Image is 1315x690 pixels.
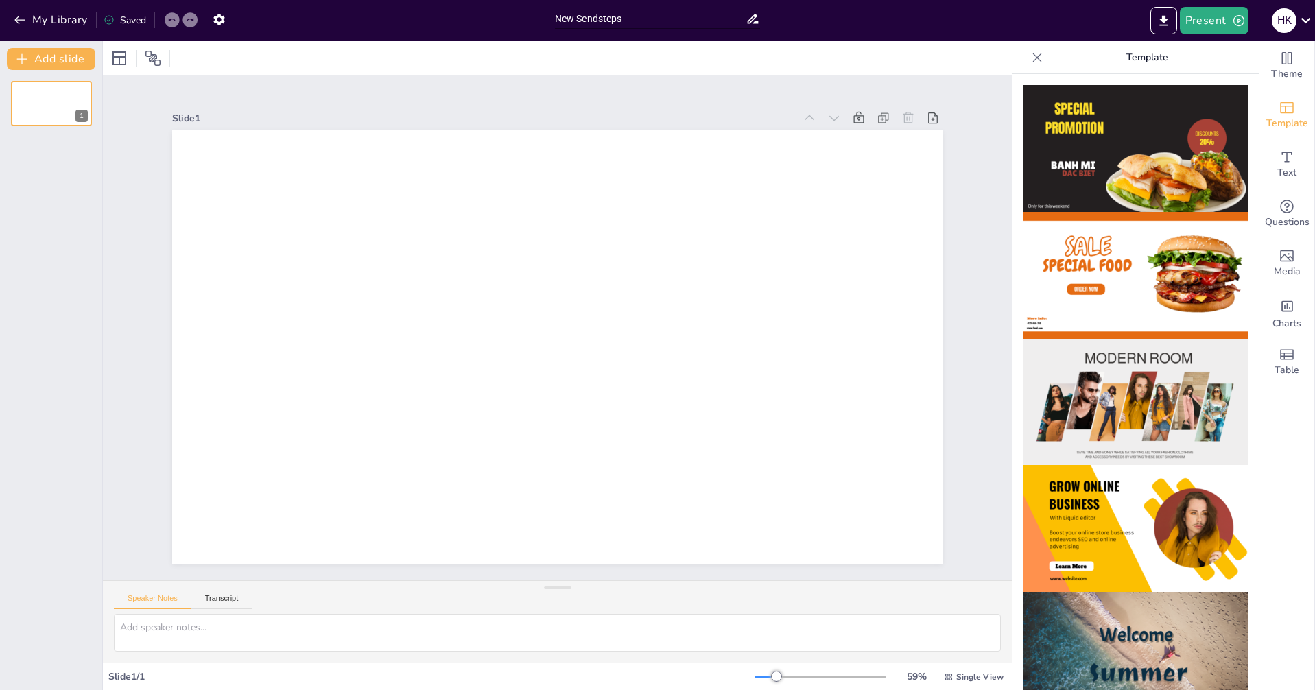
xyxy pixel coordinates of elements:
[1048,41,1246,74] p: Template
[11,81,92,126] div: 1
[1272,7,1296,34] button: H K
[1023,85,1248,212] img: thumb-1.png
[900,670,933,683] div: 59 %
[1265,215,1310,230] span: Questions
[1277,165,1296,180] span: Text
[1259,140,1314,189] div: Add text boxes
[10,9,93,31] button: My Library
[1023,465,1248,592] img: thumb-4.png
[191,594,252,609] button: Transcript
[108,47,130,69] div: Layout
[7,48,95,70] button: Add slide
[196,72,816,150] div: Slide 1
[555,9,746,29] input: Insert title
[1180,7,1248,34] button: Present
[1271,67,1303,82] span: Theme
[1272,316,1301,331] span: Charts
[956,671,1004,682] span: Single View
[1023,339,1248,466] img: thumb-3.png
[1150,7,1177,34] button: Export to PowerPoint
[1259,239,1314,288] div: Add images, graphics, shapes or video
[104,14,146,27] div: Saved
[114,594,191,609] button: Speaker Notes
[1274,264,1301,279] span: Media
[145,50,161,67] span: Position
[1259,189,1314,239] div: Get real-time input from your audience
[1259,288,1314,337] div: Add charts and graphs
[1266,116,1308,131] span: Template
[75,110,88,122] div: 1
[1259,41,1314,91] div: Change the overall theme
[1259,337,1314,387] div: Add a table
[1023,212,1248,339] img: thumb-2.png
[108,670,755,683] div: Slide 1 / 1
[1272,8,1296,33] div: H K
[1275,363,1299,378] span: Table
[1259,91,1314,140] div: Add ready made slides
